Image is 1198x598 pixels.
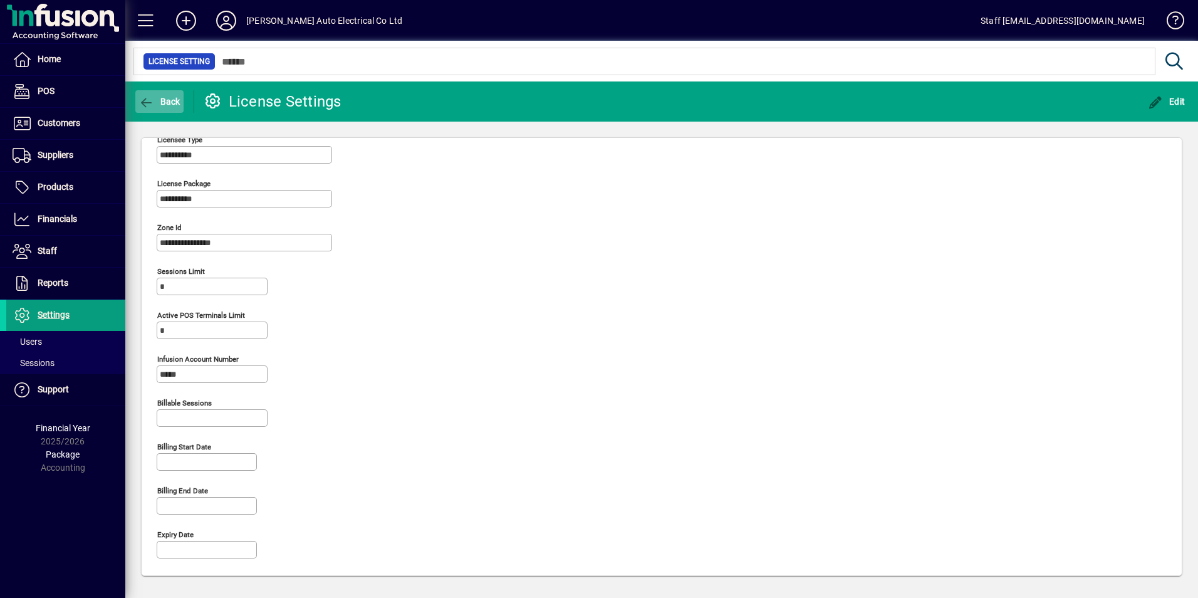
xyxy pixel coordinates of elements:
span: Suppliers [38,150,73,160]
span: Financials [38,214,77,224]
span: Staff [38,246,57,256]
a: Financials [6,204,125,235]
a: POS [6,76,125,107]
span: Support [38,384,69,394]
span: Reports [38,278,68,288]
a: Staff [6,236,125,267]
mat-label: Expiry date [157,530,194,539]
button: Back [135,90,184,113]
button: Profile [206,9,246,32]
a: Customers [6,108,125,139]
mat-label: Billing start date [157,443,211,451]
mat-label: Billing end date [157,486,208,495]
mat-label: License Package [157,179,211,188]
div: [PERSON_NAME] Auto Electrical Co Ltd [246,11,402,31]
div: Staff [EMAIL_ADDRESS][DOMAIN_NAME] [981,11,1145,31]
span: Edit [1148,97,1185,107]
a: Suppliers [6,140,125,171]
span: Settings [38,310,70,320]
span: Sessions [13,358,55,368]
span: Home [38,54,61,64]
mat-label: Billable sessions [157,399,212,407]
a: Users [6,331,125,352]
a: Products [6,172,125,203]
span: Customers [38,118,80,128]
mat-label: Licensee Type [157,135,202,144]
div: License Settings [204,92,341,112]
a: Support [6,374,125,406]
mat-label: Sessions Limit [157,267,205,276]
app-page-header-button: Back [125,90,194,113]
span: Package [46,449,80,459]
a: Home [6,44,125,75]
span: Back [138,97,180,107]
button: Edit [1145,90,1189,113]
a: Reports [6,268,125,299]
mat-label: Active POS Terminals Limit [157,311,245,320]
mat-label: Zone Id [157,223,182,232]
a: Knowledge Base [1157,3,1182,43]
span: Products [38,182,73,192]
span: Financial Year [36,423,90,433]
span: POS [38,86,55,96]
button: Add [166,9,206,32]
span: License Setting [148,55,210,68]
mat-label: Infusion account number [157,355,239,364]
span: Users [13,337,42,347]
a: Sessions [6,352,125,374]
